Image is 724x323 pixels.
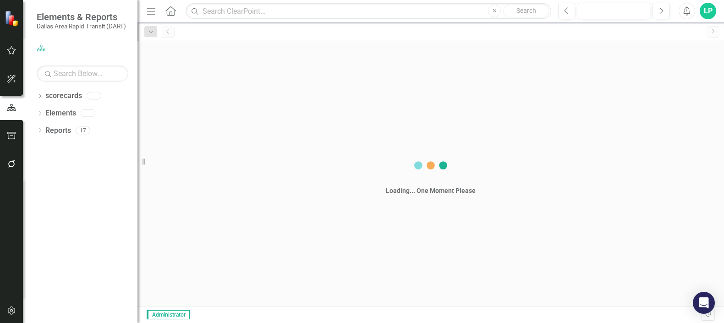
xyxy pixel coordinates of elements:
[700,3,716,19] button: LP
[45,108,76,119] a: Elements
[37,11,126,22] span: Elements & Reports
[186,3,551,19] input: Search ClearPoint...
[45,126,71,136] a: Reports
[37,66,128,82] input: Search Below...
[503,5,549,17] button: Search
[147,310,190,319] span: Administrator
[693,292,715,314] div: Open Intercom Messenger
[45,91,82,101] a: scorecards
[76,126,90,134] div: 17
[386,186,476,195] div: Loading... One Moment Please
[37,22,126,30] small: Dallas Area Rapid Transit (DART)
[516,7,536,14] span: Search
[5,10,21,26] img: ClearPoint Strategy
